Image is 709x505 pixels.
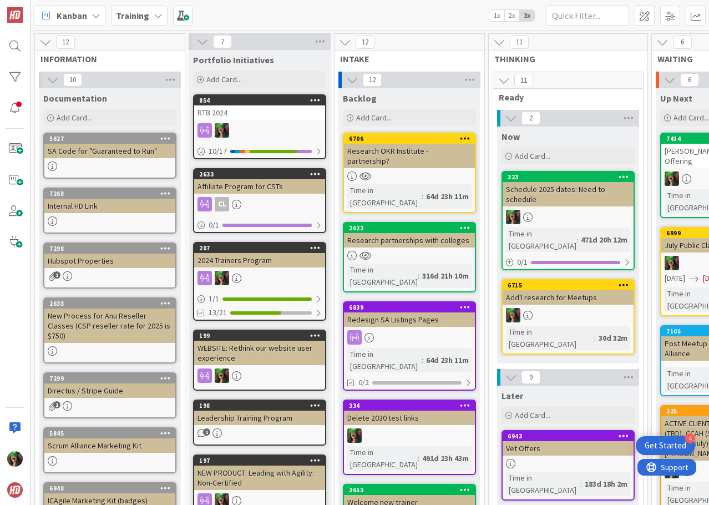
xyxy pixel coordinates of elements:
[44,373,175,383] div: 7299
[194,169,325,194] div: 2633Affiliate Program for CSTs
[209,145,227,157] span: 10 / 17
[546,6,629,26] input: Quick Filter...
[347,264,418,288] div: Time in [GEOGRAPHIC_DATA]
[44,244,175,268] div: 7298Hubspot Properties
[49,135,175,143] div: 5627
[53,271,60,279] span: 1
[363,73,382,87] span: 12
[56,36,75,49] span: 12
[193,94,326,159] a: 854RTB 2024SL10/17
[508,281,634,289] div: 6715
[44,189,175,213] div: 7268Internal HD Link
[506,472,580,496] div: Time in [GEOGRAPHIC_DATA]
[194,401,325,425] div: 198Leadership Training Program
[63,73,82,87] span: 10
[422,354,423,366] span: :
[215,123,229,138] img: SL
[199,402,325,410] div: 198
[344,428,475,443] div: SL
[7,482,23,498] img: avatar
[503,280,634,305] div: 6715Add'l research for Meetups
[503,290,634,305] div: Add'l research for Meetups
[43,297,176,363] a: 2638New Process for Anu Reseller Classes (CSP reseller rate for 2025 is $750)
[423,354,472,366] div: 64d 23h 11m
[349,402,475,410] div: 334
[503,210,634,224] div: SL
[503,182,634,206] div: Schedule 2025 dates: Need to schedule
[49,430,175,437] div: 5845
[519,10,534,21] span: 3x
[7,7,23,23] img: Visit kanbanzone.com
[194,401,325,411] div: 198
[194,197,325,211] div: CL
[49,245,175,252] div: 7298
[347,348,422,372] div: Time in [GEOGRAPHIC_DATA]
[340,53,470,64] span: INTAKE
[343,400,476,475] a: 334Delete 2030 test linksSLTime in [GEOGRAPHIC_DATA]:491d 23h 43m
[194,123,325,138] div: SL
[43,93,107,104] span: Documentation
[576,234,578,246] span: :
[44,244,175,254] div: 7298
[503,431,634,456] div: 6943Vet Offers
[419,452,472,464] div: 491d 23h 43m
[508,432,634,440] div: 6943
[194,411,325,425] div: Leadership Training Program
[499,92,629,103] span: Ready
[199,332,325,340] div: 199
[43,243,176,289] a: 7298Hubspot Properties
[356,113,392,123] span: Add Card...
[521,371,540,384] span: 9
[194,331,325,365] div: 199WEBSITE: Rethink our website user experience
[665,272,685,284] span: [DATE]
[213,35,232,48] span: 7
[215,368,229,383] img: SL
[347,428,362,443] img: SL
[206,74,242,84] span: Add Card...
[194,292,325,306] div: 1/1
[199,97,325,104] div: 854
[343,222,476,292] a: 2622Research partnerships with collegesTime in [GEOGRAPHIC_DATA]:316d 21h 10m
[49,300,175,307] div: 2638
[57,9,87,22] span: Kanban
[194,218,325,232] div: 0/1
[356,36,374,49] span: 12
[344,401,475,425] div: 334Delete 2030 test links
[660,93,692,104] span: Up Next
[44,144,175,158] div: SA Code for "Guaranteed to Run"
[209,293,219,305] span: 1 / 1
[194,331,325,341] div: 199
[673,113,709,123] span: Add Card...
[349,304,475,311] div: 6839
[636,436,695,455] div: Open Get Started checklist, remaining modules: 4
[418,270,419,282] span: :
[517,256,528,268] span: 0 / 1
[343,301,476,391] a: 6839Redesign SA Listings PagesTime in [GEOGRAPHIC_DATA]:64d 23h 11m0/2
[23,2,50,15] span: Support
[343,93,377,104] span: Backlog
[194,456,325,466] div: 197
[43,188,176,234] a: 7268Internal HD Link
[194,456,325,490] div: 197NEW PRODUCT: Leading with Agility: Non-Certified
[503,441,634,456] div: Vet Offers
[358,377,369,388] span: 0/2
[344,302,475,327] div: 6839Redesign SA Listings Pages
[44,383,175,398] div: Directus / Stripe Guide
[43,133,176,179] a: 5627SA Code for "Guaranteed to Run"
[349,224,475,232] div: 2622
[44,134,175,158] div: 5627SA Code for "Guaranteed to Run"
[515,410,550,420] span: Add Card...
[580,478,582,490] span: :
[344,302,475,312] div: 6839
[194,271,325,285] div: SL
[44,199,175,213] div: Internal HD Link
[203,428,210,436] span: 1
[578,234,630,246] div: 471d 20h 12m
[344,134,475,168] div: 6706Research OKR Institute - partnership?
[503,172,634,206] div: 323Schedule 2025 dates: Need to schedule
[215,197,229,211] div: CL
[193,168,326,233] a: 2633Affiliate Program for CSTsCL0/1
[44,438,175,453] div: Scrum Alliance Marketing Kit
[506,308,520,322] img: SL
[194,253,325,267] div: 2024 Trainers Program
